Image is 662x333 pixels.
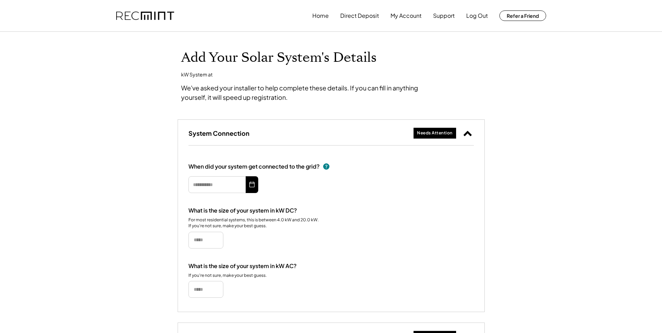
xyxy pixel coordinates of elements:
[181,83,443,102] div: We've asked your installer to help complete these details. If you can fill in anything yourself, ...
[188,163,320,170] div: When did your system get connected to the grid?
[499,10,546,21] button: Refer a Friend
[417,130,453,136] div: Needs Attention
[181,71,213,78] div: kW System at
[181,50,481,66] h1: Add Your Solar System's Details
[340,9,379,23] button: Direct Deposit
[188,217,319,229] div: For most residential systems, this is between 4.0 kW and 20.0 kW. If you're not sure, make your b...
[312,9,329,23] button: Home
[188,129,250,137] h3: System Connection
[188,262,297,270] div: What is the size of your system in kW AC?
[466,9,488,23] button: Log Out
[116,12,174,20] img: recmint-logotype%403x.png
[433,9,455,23] button: Support
[188,273,267,279] div: If you're not sure, make your best guess.
[188,207,297,214] div: What is the size of your system in kW DC?
[390,9,422,23] button: My Account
